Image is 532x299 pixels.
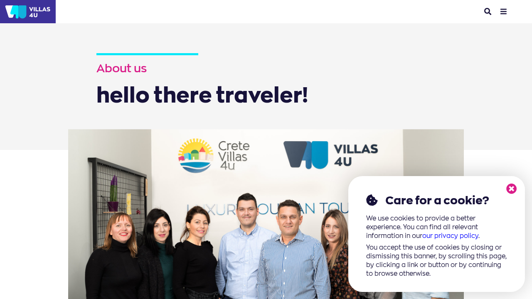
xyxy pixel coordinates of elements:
h2: Care for a cookie? [366,194,507,207]
div: hello there traveler! [96,82,436,108]
a: our privacy policy [422,232,478,240]
p: We use cookies to provide a better experience. You can find all relevant information in our . [366,214,507,240]
p: You accept the use of cookies by closing or dismissing this banner, by scrolling this page, by cl... [366,243,507,278]
h1: About us [96,39,436,75]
